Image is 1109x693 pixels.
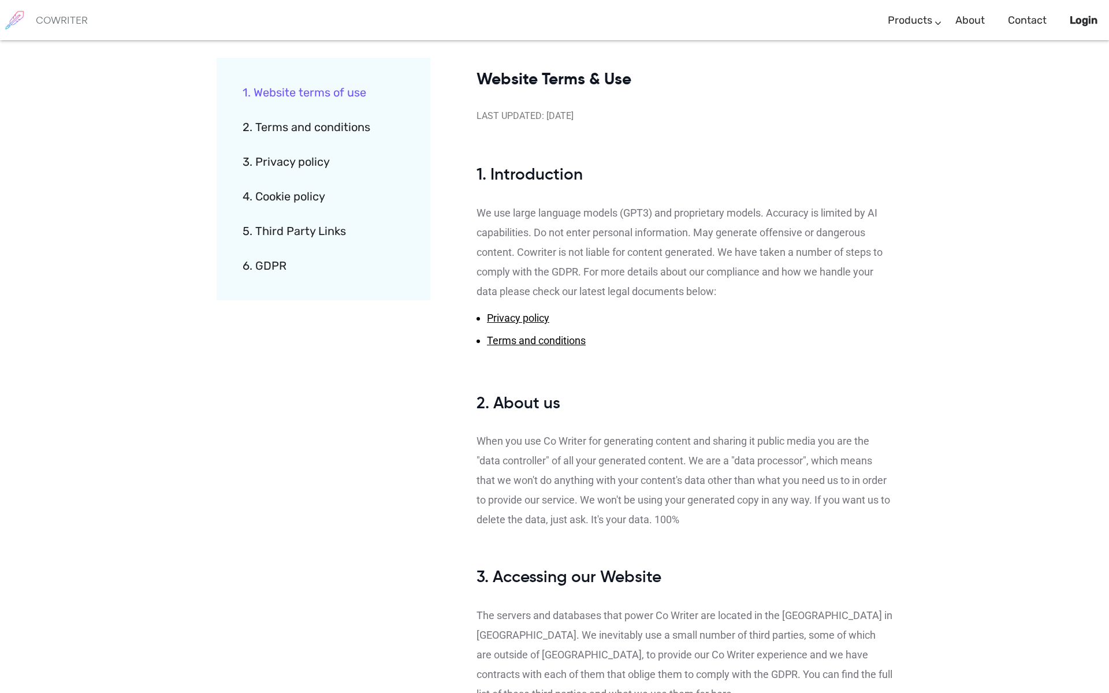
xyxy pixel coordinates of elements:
[477,538,892,601] h3: 3. Accessing our Website
[487,333,586,349] a: Terms and conditions
[243,248,425,283] a: 6. GDPR
[487,310,549,327] a: Privacy policy
[477,108,892,125] div: LAST UPDATED: [DATE]
[477,136,892,199] h3: 1. Introduction
[955,3,985,38] a: About
[888,3,932,38] a: Products
[1070,3,1097,38] a: Login
[243,144,425,179] a: 3. Privacy policy
[477,431,892,530] p: When you use Co Writer for generating content and sharing it public media you are the "data contr...
[477,203,892,301] p: We use large language models (GPT3) and proprietary models. Accuracy is limited by AI capabilitie...
[243,214,425,248] a: 5. Third Party Links
[243,179,425,214] a: 4. Cookie policy
[1008,3,1047,38] a: Contact
[243,110,425,144] a: 2. Terms and conditions
[477,364,892,427] h3: 2. About us
[243,75,425,110] a: 1. Website terms of use
[1070,14,1097,27] b: Login
[36,15,88,25] h6: COWRITER
[477,40,892,103] h3: Website Terms & Use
